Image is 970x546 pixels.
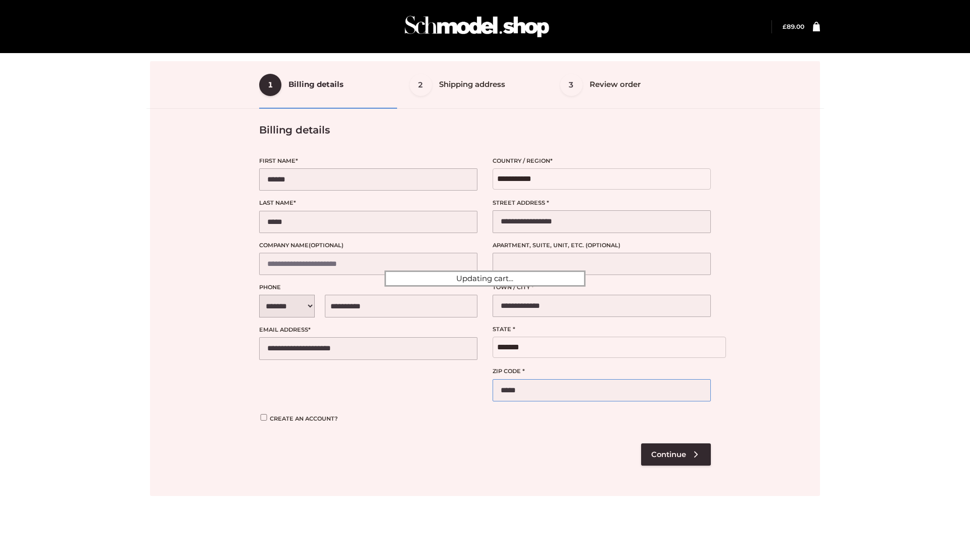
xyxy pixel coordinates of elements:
bdi: 89.00 [783,23,804,30]
a: £89.00 [783,23,804,30]
div: Updating cart... [384,270,586,287]
img: Schmodel Admin 964 [401,7,553,47]
span: £ [783,23,787,30]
